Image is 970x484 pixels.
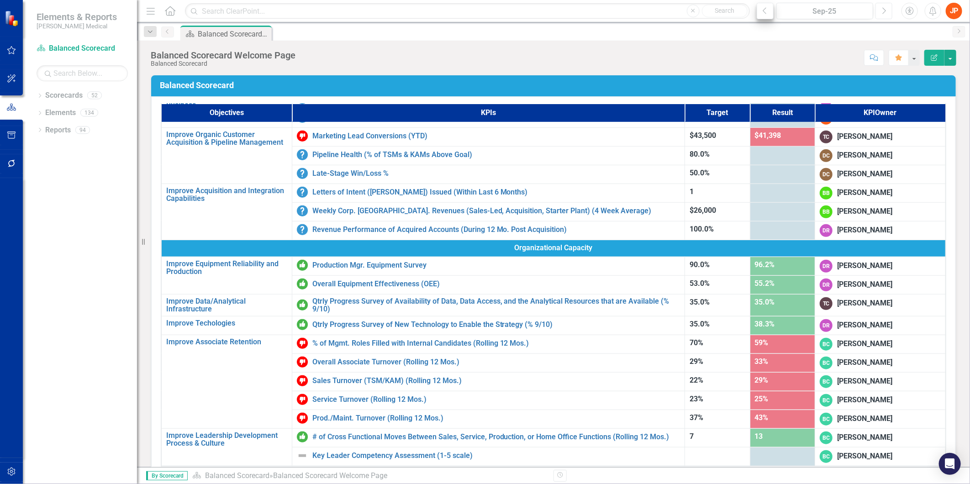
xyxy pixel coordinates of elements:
a: Letters of Intent ([PERSON_NAME]) Issued (Within Last 6 Months) [312,188,680,196]
div: BC [820,450,833,463]
span: 29% [755,376,769,384]
span: 38.3% [755,320,775,328]
img: Not Defined [297,450,308,461]
img: On or Above Target [297,431,308,442]
div: [PERSON_NAME] [837,206,892,217]
span: 35.0% [690,320,710,328]
div: Balanced Scorecard Welcome Page [151,50,295,60]
div: Open Intercom Messenger [939,453,961,475]
span: 43% [755,413,769,422]
div: BC [820,375,833,388]
span: 7 [690,432,694,441]
td: Double-Click to Edit [815,391,946,410]
a: Overall Associate Turnover (Rolling 12 Mos.) [312,358,680,366]
a: Reports [45,125,71,136]
button: JP [946,3,962,19]
td: Double-Click to Edit Right Click for Context Menu [161,335,292,428]
a: Marketing Lead Conversions (YTD) [312,132,680,140]
img: Below Target [297,394,308,405]
div: DC [820,168,833,181]
a: Production Mgr. Equipment Survey [312,261,680,269]
a: Sales Turnover (TSM/KAM) (Rolling 12 Mos.) [312,377,680,385]
a: Improve Techologies [166,319,287,327]
span: Elements & Reports [37,11,117,22]
a: Improve Data/Analytical Infrastructure [166,297,287,313]
img: No Information [297,224,308,235]
div: [PERSON_NAME] [837,279,892,290]
td: Double-Click to Edit [815,294,946,316]
td: Double-Click to Edit Right Click for Context Menu [161,428,292,466]
span: 70% [690,338,703,347]
span: 90.0% [690,260,710,269]
td: Double-Click to Edit [815,127,946,146]
div: [PERSON_NAME] [837,414,892,424]
td: Double-Click to Edit Right Click for Context Menu [292,257,685,275]
span: 80.0% [690,150,710,158]
td: Double-Click to Edit [815,410,946,428]
div: 94 [75,126,90,134]
a: Improve Leadership Development Process & Culture [166,431,287,447]
span: 53.0% [690,279,710,288]
td: Double-Click to Edit Right Click for Context Menu [292,165,685,184]
span: 33% [755,357,769,366]
span: 37% [690,413,703,422]
td: Double-Click to Edit Right Click for Context Menu [161,127,292,184]
td: Double-Click to Edit Right Click for Context Menu [292,221,685,240]
span: 50.0% [690,168,710,177]
td: Double-Click to Edit [815,447,946,466]
td: Double-Click to Edit Right Click for Context Menu [292,353,685,372]
div: [PERSON_NAME] [837,150,892,161]
div: BB [820,187,833,200]
a: Scorecards [45,90,83,101]
td: Double-Click to Edit Right Click for Context Menu [292,146,685,165]
img: On or Above Target [297,260,308,271]
td: Double-Click to Edit Right Click for Context Menu [292,127,685,146]
span: $43,500 [690,131,716,140]
div: [PERSON_NAME] [837,339,892,349]
td: Double-Click to Edit Right Click for Context Menu [292,275,685,294]
td: Double-Click to Edit Right Click for Context Menu [161,294,292,316]
a: Pipeline Health (% of TSMs & KAMs Above Goal) [312,151,680,159]
div: [PERSON_NAME] [837,358,892,368]
td: Double-Click to Edit Right Click for Context Menu [292,184,685,202]
div: BC [820,338,833,351]
a: Weekly Corp. [GEOGRAPHIC_DATA]. Revenues (Sales-Led, Acquisition, Starter Plant) (4 Week Average) [312,207,680,215]
img: Below Target [297,357,308,368]
div: [PERSON_NAME] [837,132,892,142]
span: 59% [755,338,769,347]
span: 25% [755,395,769,403]
span: 13 [755,432,763,441]
div: DR [820,319,833,332]
div: [PERSON_NAME] [837,376,892,387]
td: Double-Click to Edit [815,221,946,240]
div: [PERSON_NAME] [837,225,892,236]
div: BC [820,357,833,369]
div: Balanced Scorecard [151,60,295,67]
div: [PERSON_NAME] [837,261,892,271]
img: No Information [297,205,308,216]
td: Double-Click to Edit [815,202,946,221]
a: Improve Associate Retention [166,338,287,346]
span: 35.0% [755,298,775,306]
a: Overall Equipment Effectiveness (OEE) [312,280,680,288]
div: Balanced Scorecard Welcome Page [273,471,387,480]
img: No Information [297,168,308,179]
a: Improve Organic Customer Acquisition & Pipeline Management [166,131,287,147]
a: Prod./Maint. Turnover (Rolling 12 Mos.) [312,414,680,422]
td: Double-Click to Edit Right Click for Context Menu [292,391,685,410]
a: Service Turnover (Rolling 12 Mos.) [312,395,680,404]
div: DR [820,279,833,291]
div: [PERSON_NAME] [837,395,892,405]
div: [PERSON_NAME] [837,432,892,443]
span: 23% [690,395,703,403]
td: Double-Click to Edit [815,316,946,335]
td: Double-Click to Edit Right Click for Context Menu [161,257,292,294]
a: Revenue Performance of Acquired Accounts (During 12 Mo. Post Acquisition) [312,226,680,234]
span: 29% [690,357,703,366]
a: Qtrly Progress Survey of Availability of Data, Data Access, and the Analytical Resources that are... [312,297,680,313]
div: BC [820,431,833,444]
span: Search [715,7,734,14]
td: Double-Click to Edit Right Click for Context Menu [161,316,292,335]
td: Double-Click to Edit Right Click for Context Menu [292,316,685,335]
